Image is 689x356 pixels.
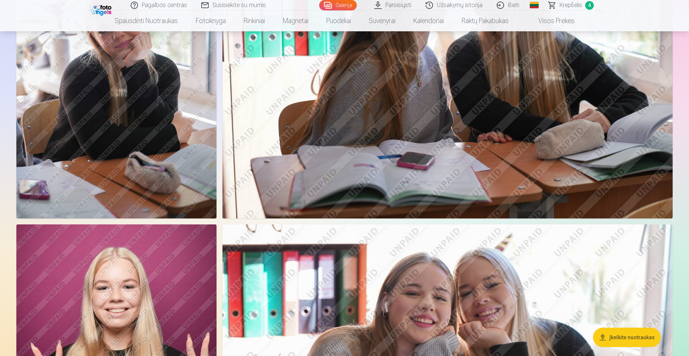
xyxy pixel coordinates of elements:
a: Fotoknyga [187,10,235,31]
a: Rinkiniai [235,10,274,31]
img: /fa2 [91,3,113,16]
a: Suvenyrai [360,10,404,31]
a: Kalendoriai [404,10,453,31]
span: Krepšelis [560,1,582,10]
a: Visos prekės [517,10,583,31]
a: Puodeliai [317,10,360,31]
a: Magnetai [274,10,317,31]
button: Įkelkite nuotraukas [593,328,661,347]
a: Raktų pakabukas [453,10,517,31]
span: 4 [585,1,594,10]
a: Spausdinti nuotraukas [106,10,187,31]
